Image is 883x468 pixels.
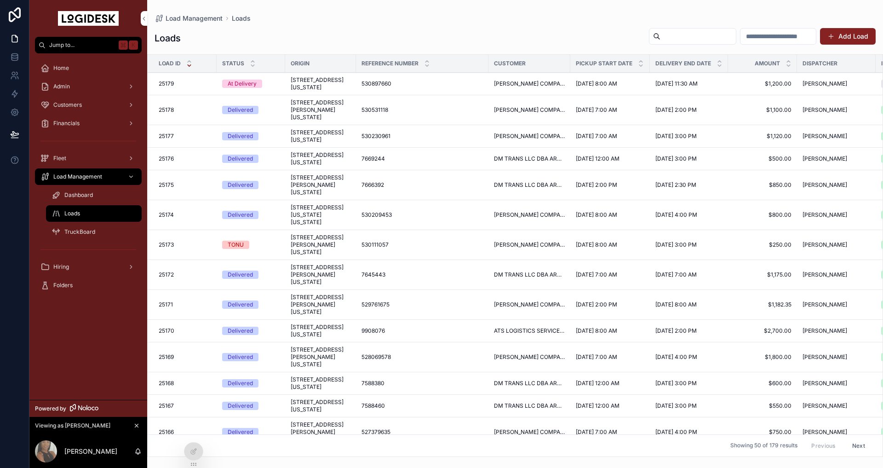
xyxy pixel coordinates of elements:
span: [DATE] 8:00 AM [576,241,617,248]
a: $1,200.00 [734,80,791,87]
span: [DATE] 7:00 AM [576,353,617,361]
a: DM TRANS LLC DBA ARRIVE LOGISTICS [494,271,565,278]
span: 25173 [159,241,174,248]
a: [DATE] 4:00 PM [655,353,722,361]
a: 25168 [159,380,211,387]
span: Viewing as [PERSON_NAME] [35,422,110,429]
span: [PERSON_NAME] COMPANY INC. [494,106,565,114]
span: [DATE] 4:00 PM [655,428,697,436]
span: [DATE] 3:00 PM [655,155,697,162]
a: Delivered [222,106,280,114]
a: [PERSON_NAME] [803,353,870,361]
span: [DATE] 12:00 AM [576,380,619,387]
span: [PERSON_NAME] [803,353,847,361]
a: [PERSON_NAME] COMPANY INC. [494,241,565,248]
div: Delivered [228,155,253,163]
a: [DATE] 8:00 AM [576,211,644,219]
a: Home [35,60,142,76]
span: Load Management [53,173,102,180]
a: [DATE] 7:00 AM [576,133,644,140]
a: $1,182.35 [734,301,791,308]
span: [DATE] 7:00 AM [576,271,617,278]
span: [DATE] 8:00 AM [576,80,617,87]
a: Admin [35,78,142,95]
a: 25167 [159,402,211,410]
span: [PERSON_NAME] COMPANY INC. [494,301,565,308]
a: [DATE] 4:00 PM [655,211,722,219]
a: 7669244 [361,155,483,162]
div: Delivered [228,402,253,410]
a: $600.00 [734,380,791,387]
span: $750.00 [734,428,791,436]
span: [STREET_ADDRESS][PERSON_NAME][US_STATE] [291,294,350,316]
a: [PERSON_NAME] [803,181,870,189]
span: [DATE] 8:00 AM [576,327,617,335]
a: 25166 [159,428,211,436]
a: 25176 [159,155,211,162]
span: 25177 [159,133,174,140]
a: [DATE] 3:00 PM [655,402,722,410]
a: [PERSON_NAME] [803,428,870,436]
a: DM TRANS LLC DBA ARRIVE LOGISTICS [494,155,565,162]
a: Load Management [155,14,223,23]
a: [STREET_ADDRESS][US_STATE] [291,399,350,413]
span: [PERSON_NAME] [803,241,847,248]
a: [DATE] 8:00 AM [655,301,722,308]
button: Next [846,439,872,453]
a: Hiring [35,259,142,275]
a: $550.00 [734,402,791,410]
span: Reference Number [361,60,419,67]
a: [STREET_ADDRESS][PERSON_NAME][US_STATE] [291,346,350,368]
a: 25177 [159,133,211,140]
a: 7666392 [361,181,483,189]
a: Add Load [820,28,876,45]
a: $1,800.00 [734,353,791,361]
span: Customers [53,101,82,109]
span: Loads [64,210,80,217]
a: [DATE] 8:00 AM [576,241,644,248]
div: TONU [228,241,244,249]
a: [DATE] 3:00 PM [655,241,722,248]
a: 25172 [159,271,211,278]
a: [DATE] 3:00 PM [655,155,722,162]
span: [STREET_ADDRESS][US_STATE] [291,129,350,144]
a: [STREET_ADDRESS][US_STATE] [291,151,350,166]
a: Delivered [222,155,280,163]
span: 25179 [159,80,174,87]
a: [STREET_ADDRESS][PERSON_NAME][US_STATE] [291,234,350,256]
a: 527379635 [361,428,483,436]
span: 25167 [159,402,174,410]
span: TruckBoard [64,228,95,236]
a: [DATE] 7:00 AM [655,271,722,278]
span: 25171 [159,301,173,308]
span: [PERSON_NAME] COMPANY INC. [494,211,565,219]
a: Folders [35,277,142,294]
span: 528069578 [361,353,391,361]
span: $2,700.00 [734,327,791,335]
a: 25178 [159,106,211,114]
a: 25173 [159,241,211,248]
span: [STREET_ADDRESS][PERSON_NAME][US_STATE] [291,264,350,286]
span: Dispatcher [803,60,837,67]
a: ATS LOGISTICS SERVICES, INC. DBA SUREWAY TRANSPORTATION COMPANY & [PERSON_NAME] SPECIALIZED LOGIS... [494,327,565,335]
a: 7645443 [361,271,483,278]
a: [PERSON_NAME] [803,271,870,278]
span: [STREET_ADDRESS][US_STATE][US_STATE] [291,204,350,226]
span: 7666392 [361,181,384,189]
a: [DATE] 2:00 PM [576,301,644,308]
a: [DATE] 2:30 PM [655,181,722,189]
a: [PERSON_NAME] [803,211,870,219]
a: [DATE] 7:00 AM [576,353,644,361]
a: Loads [232,14,251,23]
span: [DATE] 3:00 PM [655,241,697,248]
a: Delivered [222,132,280,140]
span: 25175 [159,181,174,189]
div: At Delivery [228,80,257,88]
